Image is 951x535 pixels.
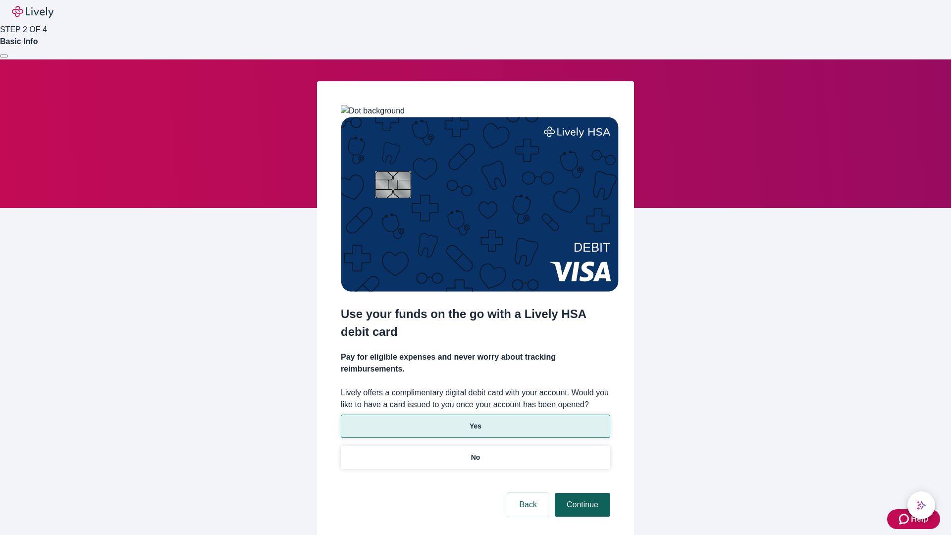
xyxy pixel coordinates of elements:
h2: Use your funds on the go with a Lively HSA debit card [341,305,610,341]
p: No [471,452,480,463]
label: Lively offers a complimentary digital debit card with your account. Would you like to have a card... [341,387,610,411]
h4: Pay for eligible expenses and never worry about tracking reimbursements. [341,351,610,375]
span: Help [911,513,928,525]
img: Debit card [341,117,619,292]
button: Continue [555,493,610,517]
img: Dot background [341,105,405,117]
img: Lively [12,6,53,18]
button: chat [907,491,935,519]
button: No [341,446,610,469]
button: Yes [341,415,610,438]
button: Back [507,493,549,517]
svg: Zendesk support icon [899,513,911,525]
button: Zendesk support iconHelp [887,509,940,529]
p: Yes [470,421,481,431]
svg: Lively AI Assistant [916,500,926,510]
